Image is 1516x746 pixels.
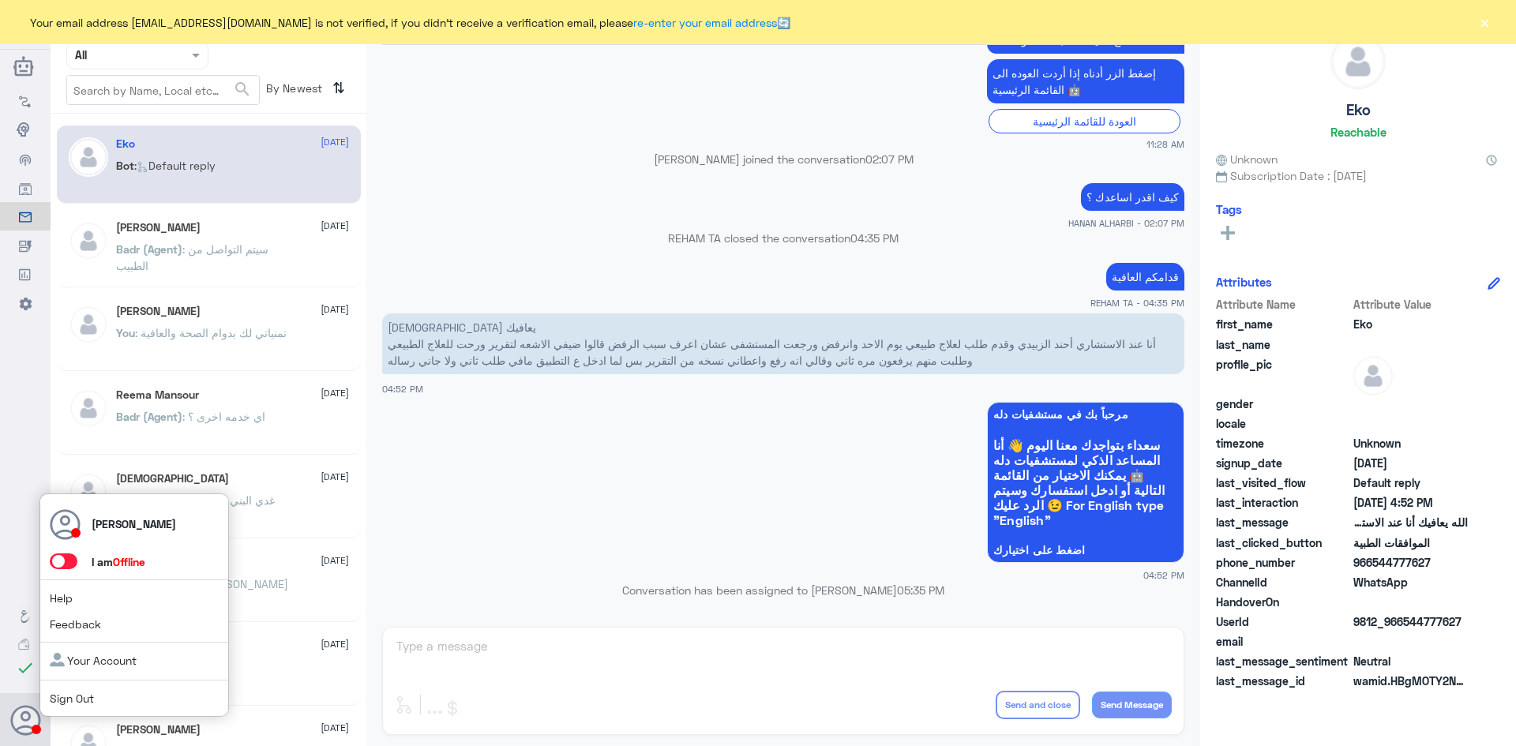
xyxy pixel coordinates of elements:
[135,326,287,339] span: : تمنياتي لك بدوام الصحة والعافية
[1353,415,1468,432] span: null
[1353,574,1468,590] span: 2
[1216,514,1350,530] span: last_message
[116,221,201,234] h5: Anas
[1216,594,1350,610] span: HandoverOn
[50,692,94,705] a: Sign Out
[321,135,349,149] span: [DATE]
[321,302,349,317] span: [DATE]
[1216,653,1350,669] span: last_message_sentiment
[1353,534,1468,551] span: الموافقات الطبية
[321,553,349,568] span: [DATE]
[92,555,145,568] span: I am
[1146,137,1184,151] span: 11:28 AM
[1353,633,1468,650] span: null
[1353,673,1468,689] span: wamid.HBgMOTY2NTQ0Nzc3NjI3FQIAEhgUM0E0RTQ3RjAyNENDRkE5NUI2N0EA
[50,591,73,605] a: Help
[67,76,259,104] input: Search by Name, Local etc…
[69,137,108,177] img: defaultAdmin.png
[1353,316,1468,332] span: Eko
[1216,395,1350,412] span: gender
[996,691,1080,719] button: Send and close
[1216,554,1350,571] span: phone_number
[30,14,790,31] span: Your email address [EMAIL_ADDRESS][DOMAIN_NAME] is not verified, if you didn't receive a verifica...
[1353,613,1468,630] span: 9812_966544777627
[1353,653,1468,669] span: 0
[1216,415,1350,432] span: locale
[1353,494,1468,511] span: 2025-08-06T13:52:03.523Z
[233,80,252,99] span: search
[1216,574,1350,590] span: ChannelId
[1330,125,1387,139] h6: Reachable
[1216,494,1350,511] span: last_interaction
[865,152,914,166] span: 02:07 PM
[1216,167,1500,184] span: Subscription Date : [DATE]
[1216,336,1350,353] span: last_name
[1216,435,1350,452] span: timezone
[1353,594,1468,610] span: null
[321,721,349,735] span: [DATE]
[116,159,134,172] span: Bot
[1353,435,1468,452] span: Unknown
[1353,554,1468,571] span: 966544777627
[1216,474,1350,491] span: last_visited_flow
[1216,356,1350,392] span: profile_pic
[1331,35,1385,88] img: defaultAdmin.png
[1216,316,1350,332] span: first_name
[993,544,1178,557] span: اضغط على اختيارك
[69,221,108,261] img: defaultAdmin.png
[113,555,145,568] span: Offline
[1216,455,1350,471] span: signup_date
[1353,455,1468,471] span: 2025-08-04T15:35:52.317Z
[321,637,349,651] span: [DATE]
[332,75,345,101] i: ⇅
[1477,14,1492,30] button: ×
[116,137,135,151] h5: Eko
[116,305,201,318] h5: Mohammed ALRASHED
[10,705,40,735] button: Avatar
[1106,263,1184,291] p: 6/8/2025, 4:35 PM
[1216,202,1242,216] h6: Tags
[1216,151,1278,167] span: Unknown
[116,388,199,402] h5: Reema Mansour
[134,159,216,172] span: : Default reply
[69,472,108,512] img: defaultAdmin.png
[633,16,777,29] a: re-enter your email address
[69,388,108,428] img: defaultAdmin.png
[382,384,423,394] span: 04:52 PM
[233,77,252,103] button: search
[1353,296,1468,313] span: Attribute Value
[1092,692,1172,718] button: Send Message
[1353,514,1468,530] span: الله يعافيك أنا عند الاستشاري أحند الزبيدي وقدم طلب لعلاج طبيعي يوم الاحد وانرفض ورجعت المستشفى ع...
[382,151,1184,167] p: [PERSON_NAME] joined the conversation
[1216,534,1350,551] span: last_clicked_button
[382,582,1184,598] p: Conversation has been assigned to [PERSON_NAME]
[993,437,1178,527] span: سعداء بتواجدك معنا اليوم 👋 أنا المساعد الذكي لمستشفيات دله 🤖 يمكنك الاختيار من القائمة التالية أو...
[1346,101,1371,119] h5: Eko
[1353,474,1468,491] span: Default reply
[50,654,137,667] a: Your Account
[850,231,899,245] span: 04:35 PM
[321,386,349,400] span: [DATE]
[116,326,135,339] span: You
[182,410,265,423] span: : اي خدمه اخرى ؟
[1090,296,1184,309] span: REHAM TA - 04:35 PM
[993,408,1178,421] span: مرحباً بك في مستشفيات دله
[1081,183,1184,211] p: 6/8/2025, 2:07 PM
[382,230,1184,246] p: REHAM TA closed the conversation
[1216,296,1350,313] span: Attribute Name
[116,723,201,737] h5: ابو سلمان
[1143,568,1184,582] span: 04:52 PM
[116,472,229,485] h5: سبحان الله
[897,583,944,597] span: 05:35 PM
[987,59,1184,103] p: 6/8/2025, 11:28 AM
[69,305,108,344] img: defaultAdmin.png
[16,658,35,677] i: check
[1216,613,1350,630] span: UserId
[1068,216,1184,230] span: HANAN ALHARBI - 02:07 PM
[1353,356,1393,395] img: defaultAdmin.png
[1216,275,1272,289] h6: Attributes
[321,219,349,233] span: [DATE]
[989,109,1180,133] div: العودة للقائمة الرئيسية
[116,242,182,256] span: Badr (Agent)
[1216,673,1350,689] span: last_message_id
